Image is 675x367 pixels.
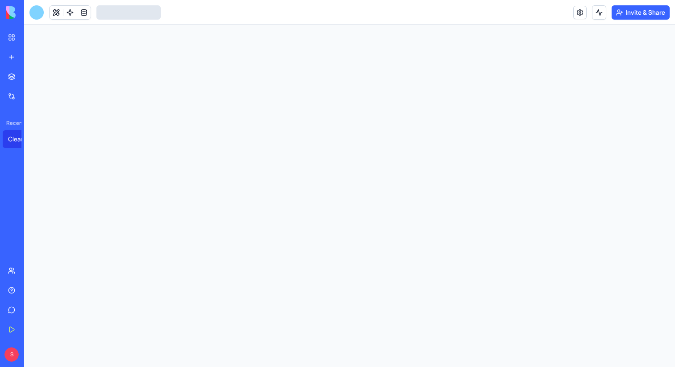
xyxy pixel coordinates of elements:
img: logo [6,6,62,19]
a: CleanCrew Scheduler [3,130,38,148]
span: S [4,347,19,362]
button: Invite & Share [612,5,670,20]
div: CleanCrew Scheduler [8,135,33,144]
span: Recent [3,120,21,127]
